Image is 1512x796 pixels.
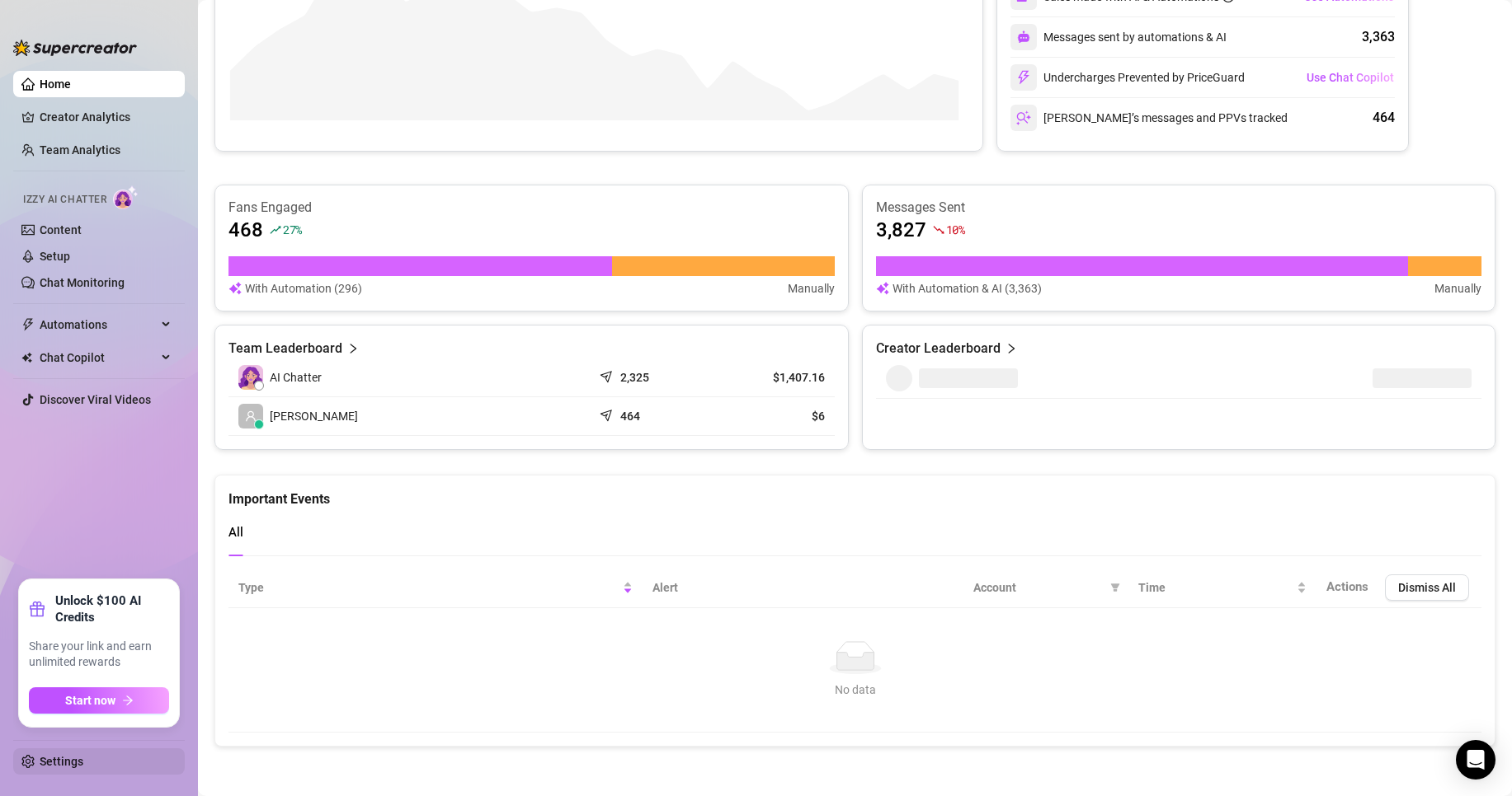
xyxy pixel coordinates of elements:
span: All [228,525,243,540]
span: thunderbolt [21,318,35,331]
article: Messages Sent [876,199,1482,217]
article: With Automation (296) [245,279,362,297]
article: Team Leaderboard [228,339,342,358]
div: Messages sent by automations & AI [1010,24,1227,50]
a: Setup [40,250,70,263]
button: Start nowarrow-right [29,687,169,714]
span: Type [238,578,619,597]
article: $6 [723,408,825,424]
span: filter [1110,583,1120,592]
button: Use Chat Copilot [1306,64,1395,91]
div: No data [245,681,1465,699]
button: Dismiss All [1385,574,1469,601]
img: svg%3e [1016,110,1031,125]
span: Actions [1326,579,1368,594]
a: Home [40,77,71,91]
span: Izzy AI Chatter [23,192,106,208]
span: Time [1138,578,1293,597]
span: Use Chat Copilot [1307,71,1394,84]
article: Manually [788,279,835,297]
article: 464 [620,408,640,424]
span: send [600,367,616,383]
a: Chat Monitoring [40,276,125,289]
img: izzy-ai-chatter-avatar-DDCN_rTZ.svg [238,365,263,390]
div: 3,363 [1362,27,1395,47]
span: user [245,410,257,422]
article: 3,827 [876,217,926,243]
span: [PERSON_NAME] [270,407,358,425]
div: Open Intercom Messenger [1456,740,1496,780]
article: 2,325 [620,369,649,386]
img: Chat Copilot [21,352,32,363]
span: filter [1107,575,1123,600]
th: Time [1128,568,1317,608]
a: Discover Viral Videos [40,393,151,406]
span: Share your link and earn unlimited rewards [29,639,169,671]
div: Undercharges Prevented by PriceGuard [1010,64,1245,91]
strong: Unlock $100 AI Credits [55,592,169,625]
article: Manually [1434,279,1481,297]
article: 468 [228,217,263,243]
span: Automations [40,311,157,338]
span: rise [270,224,281,236]
span: 27 % [283,222,302,237]
a: Content [40,223,82,236]
div: 464 [1373,108,1395,128]
article: With Automation & AI (3,363) [893,279,1042,297]
span: gift [29,601,45,617]
span: send [600,405,616,422]
span: right [1006,339,1017,358]
span: 10 % [946,222,965,237]
article: Fans Engaged [228,199,835,217]
span: arrow-right [122,695,134,706]
span: AI Chatter [270,368,322,386]
img: logo-BBDzfeDw.svg [13,40,137,56]
span: Account [973,578,1104,597]
a: Team Analytics [40,143,120,157]
span: Start now [65,694,115,707]
th: Alert [643,568,963,608]
div: Important Events [228,475,1481,509]
span: Dismiss All [1398,581,1456,594]
img: AI Chatter [113,185,139,209]
img: svg%3e [228,279,242,297]
a: Creator Analytics [40,104,172,130]
span: Chat Copilot [40,344,157,371]
article: $1,407.16 [723,369,825,386]
a: Settings [40,755,83,768]
th: Type [228,568,643,608]
img: svg%3e [1016,70,1031,85]
span: fall [933,224,944,236]
span: right [347,339,359,358]
img: svg%3e [876,279,889,297]
img: svg%3e [1017,30,1030,44]
article: Creator Leaderboard [876,339,1001,358]
div: [PERSON_NAME]’s messages and PPVs tracked [1010,105,1288,131]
